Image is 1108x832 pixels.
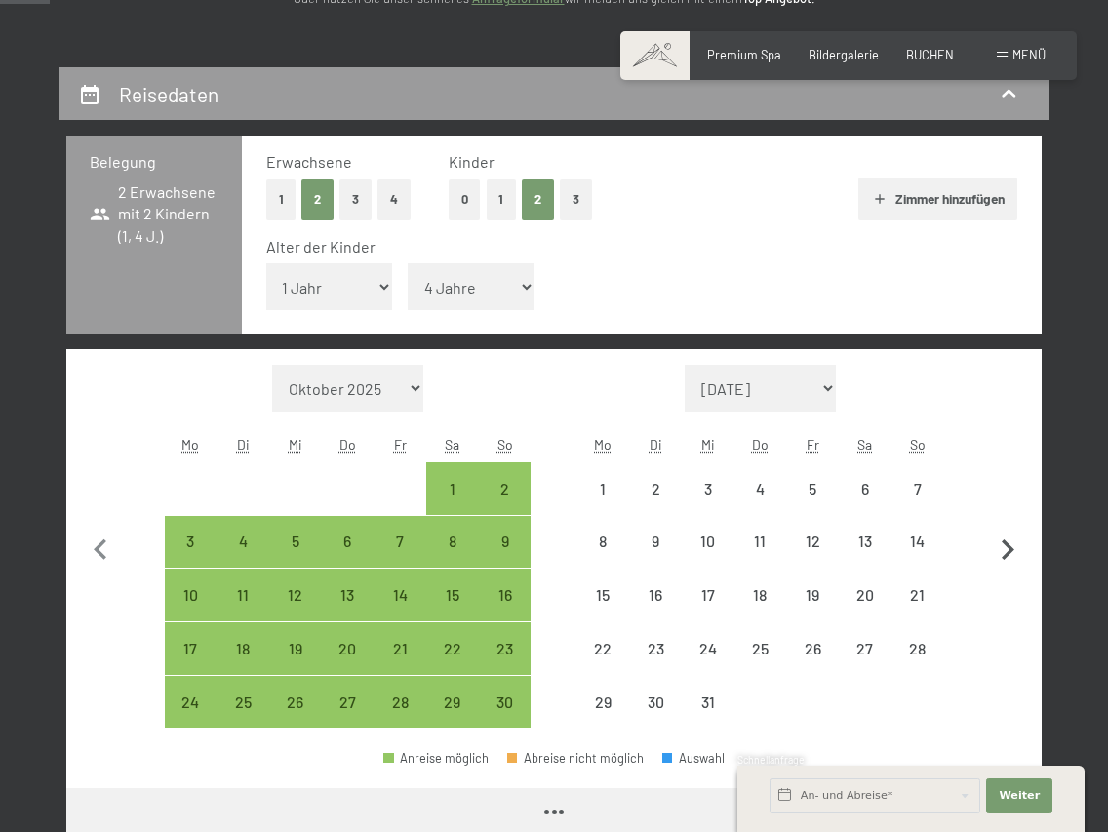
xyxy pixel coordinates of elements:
[579,694,628,743] div: 29
[707,47,781,62] span: Premium Spa
[629,622,682,675] div: Tue Dec 23 2025
[682,569,734,621] div: Wed Dec 17 2025
[736,641,785,690] div: 25
[271,694,320,743] div: 26
[579,587,628,636] div: 15
[374,516,426,569] div: Fri Nov 07 2025
[324,587,373,636] div: 13
[736,534,785,582] div: 11
[289,436,302,453] abbr: Mittwoch
[479,622,532,675] div: Anreise möglich
[682,516,734,569] div: Wed Dec 10 2025
[577,622,630,675] div: Anreise nicht möglich
[629,462,682,515] div: Anreise nicht möglich
[629,462,682,515] div: Tue Dec 02 2025
[339,179,372,219] button: 3
[428,534,477,582] div: 8
[449,179,481,219] button: 0
[479,462,532,515] div: Sun Nov 02 2025
[839,569,891,621] div: Sat Dec 20 2025
[481,694,530,743] div: 30
[577,622,630,675] div: Mon Dec 22 2025
[786,516,839,569] div: Anreise nicht möglich
[999,788,1040,804] span: Weiter
[497,436,513,453] abbr: Sonntag
[809,47,879,62] a: Bildergalerie
[479,516,532,569] div: Anreise möglich
[839,462,891,515] div: Sat Dec 06 2025
[736,587,785,636] div: 18
[322,516,375,569] div: Anreise möglich
[891,516,944,569] div: Anreise nicht möglich
[579,641,628,690] div: 22
[426,622,479,675] div: Sat Nov 22 2025
[426,676,479,729] div: Anreise möglich
[165,569,218,621] div: Anreise möglich
[577,462,630,515] div: Anreise nicht möglich
[167,587,216,636] div: 10
[736,481,785,530] div: 4
[734,622,787,675] div: Thu Dec 25 2025
[324,694,373,743] div: 27
[906,47,954,62] a: BUCHEN
[90,181,218,247] span: 2 Erwachsene mit 2 Kindern (1, 4 J.)
[322,569,375,621] div: Anreise möglich
[629,516,682,569] div: Tue Dec 09 2025
[734,516,787,569] div: Thu Dec 11 2025
[271,641,320,690] div: 19
[167,641,216,690] div: 17
[807,436,819,453] abbr: Freitag
[684,587,732,636] div: 17
[266,152,352,171] span: Erwachsene
[839,516,891,569] div: Sat Dec 13 2025
[324,641,373,690] div: 20
[839,516,891,569] div: Anreise nicht möglich
[322,676,375,729] div: Thu Nov 27 2025
[218,534,267,582] div: 4
[374,622,426,675] div: Fri Nov 21 2025
[786,622,839,675] div: Anreise nicht möglich
[426,462,479,515] div: Sat Nov 01 2025
[682,676,734,729] div: Wed Dec 31 2025
[426,569,479,621] div: Sat Nov 15 2025
[786,462,839,515] div: Fri Dec 05 2025
[479,516,532,569] div: Sun Nov 09 2025
[629,676,682,729] div: Anreise nicht möglich
[428,481,477,530] div: 1
[374,676,426,729] div: Fri Nov 28 2025
[217,516,269,569] div: Anreise möglich
[269,569,322,621] div: Wed Nov 12 2025
[271,587,320,636] div: 12
[376,587,424,636] div: 14
[218,587,267,636] div: 11
[217,622,269,675] div: Tue Nov 18 2025
[682,569,734,621] div: Anreise nicht möglich
[891,622,944,675] div: Sun Dec 28 2025
[682,462,734,515] div: Anreise nicht möglich
[684,481,732,530] div: 3
[858,178,1017,220] button: Zimmer hinzufügen
[579,534,628,582] div: 8
[487,179,517,219] button: 1
[217,569,269,621] div: Anreise möglich
[426,622,479,675] div: Anreise möglich
[577,516,630,569] div: Mon Dec 08 2025
[682,462,734,515] div: Wed Dec 03 2025
[734,569,787,621] div: Anreise nicht möglich
[266,236,1003,258] div: Alter der Kinder
[786,462,839,515] div: Anreise nicht möglich
[594,436,612,453] abbr: Montag
[734,622,787,675] div: Anreise nicht möglich
[1012,47,1046,62] span: Menü
[383,752,489,765] div: Anreise möglich
[662,752,725,765] div: Auswahl
[737,754,805,766] span: Schnellanfrage
[577,462,630,515] div: Mon Dec 01 2025
[577,516,630,569] div: Anreise nicht möglich
[374,676,426,729] div: Anreise möglich
[322,622,375,675] div: Thu Nov 20 2025
[119,82,218,106] h2: Reisedaten
[449,152,495,171] span: Kinder
[428,641,477,690] div: 22
[629,516,682,569] div: Anreise nicht möglich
